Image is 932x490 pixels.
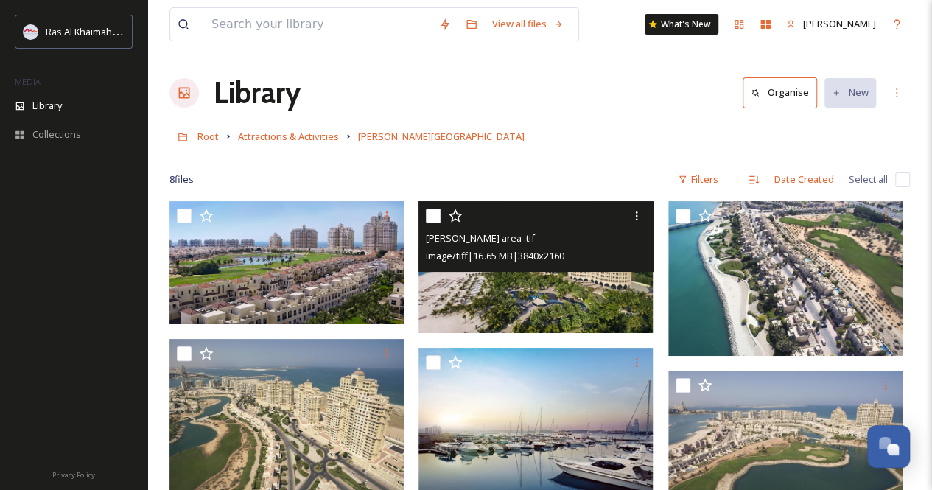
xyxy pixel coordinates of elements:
[670,165,726,194] div: Filters
[15,76,41,87] span: MEDIA
[169,201,404,324] img: Al Hamra area .tif
[52,465,95,483] a: Privacy Policy
[426,249,564,262] span: image/tiff | 16.65 MB | 3840 x 2160
[24,24,38,39] img: Logo_RAKTDA_RGB-01.png
[358,130,525,143] span: [PERSON_NAME][GEOGRAPHIC_DATA]
[645,14,718,35] a: What's New
[426,231,534,245] span: [PERSON_NAME] area .tif
[779,10,883,38] a: [PERSON_NAME]
[743,77,817,108] button: Organise
[803,17,876,30] span: [PERSON_NAME]
[197,130,219,143] span: Root
[238,130,339,143] span: Attractions & Activities
[358,127,525,145] a: [PERSON_NAME][GEOGRAPHIC_DATA]
[204,8,432,41] input: Search your library
[743,77,824,108] a: Organise
[46,24,254,38] span: Ras Al Khaimah Tourism Development Authority
[849,172,888,186] span: Select all
[238,127,339,145] a: Attractions & Activities
[767,165,841,194] div: Date Created
[668,201,903,356] img: Al Hamra area .jpg
[32,99,62,113] span: Library
[824,78,876,107] button: New
[169,172,194,186] span: 8 file s
[867,425,910,468] button: Open Chat
[52,470,95,480] span: Privacy Policy
[485,10,571,38] a: View all files
[32,127,81,141] span: Collections
[214,71,301,115] a: Library
[197,127,219,145] a: Root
